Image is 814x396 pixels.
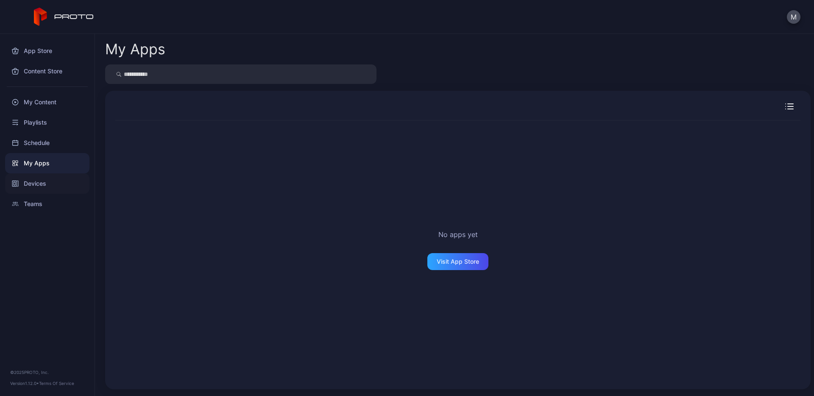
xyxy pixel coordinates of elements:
a: Schedule [5,133,89,153]
a: Content Store [5,61,89,81]
a: Playlists [5,112,89,133]
a: Devices [5,173,89,194]
a: My Content [5,92,89,112]
a: Teams [5,194,89,214]
button: Visit App Store [427,253,488,270]
a: Terms Of Service [39,381,74,386]
a: App Store [5,41,89,61]
h2: No apps yet [438,229,478,240]
button: M [787,10,800,24]
div: Visit App Store [437,258,479,265]
span: Version 1.12.0 • [10,381,39,386]
a: My Apps [5,153,89,173]
div: My Apps [105,42,165,56]
div: © 2025 PROTO, Inc. [10,369,84,376]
